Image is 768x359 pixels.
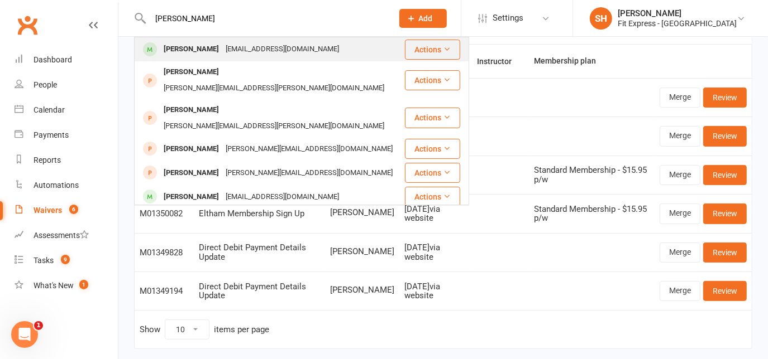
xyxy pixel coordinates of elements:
[34,281,74,290] div: What's New
[534,205,650,223] div: Standard Membership - $15.95 p/w
[618,18,737,28] div: Fit Express - [GEOGRAPHIC_DATA]
[660,165,700,185] a: Merge
[13,11,41,39] a: Clubworx
[15,248,118,273] a: Tasks 9
[34,130,69,139] div: Payments
[160,102,222,118] div: [PERSON_NAME]
[529,45,655,78] th: Membership plan
[222,41,342,57] div: [EMAIL_ADDRESS][DOMAIN_NAME]
[34,231,89,240] div: Assessments
[160,41,222,57] div: [PERSON_NAME]
[618,8,737,18] div: [PERSON_NAME]
[15,123,118,148] a: Payments
[405,108,460,128] button: Actions
[34,156,61,164] div: Reports
[140,209,189,219] div: M01350082
[405,187,460,207] button: Actions
[660,203,700,224] a: Merge
[703,242,747,263] a: Review
[160,141,222,157] div: [PERSON_NAME]
[15,173,118,198] a: Automations
[703,281,747,301] a: Review
[534,166,650,184] div: Standard Membership - $15.95 p/w
[15,198,118,223] a: Waivers 6
[79,280,88,289] span: 1
[160,80,388,96] div: [PERSON_NAME][EMAIL_ADDRESS][PERSON_NAME][DOMAIN_NAME]
[660,126,700,146] a: Merge
[660,281,700,301] a: Merge
[61,255,70,264] span: 9
[660,88,700,108] a: Merge
[493,6,523,31] span: Settings
[15,98,118,123] a: Calendar
[404,243,466,261] div: [DATE] via website
[140,287,189,296] div: M01349194
[34,181,79,190] div: Automations
[11,321,38,348] iframe: Intercom live chat
[330,208,394,217] span: [PERSON_NAME]
[140,248,189,258] div: M01349828
[34,105,65,114] div: Calendar
[404,282,466,300] div: [DATE] via website
[199,243,320,261] div: Direct Debit Payment Details Update
[330,285,394,295] span: [PERSON_NAME]
[34,55,72,64] div: Dashboard
[214,325,269,334] div: items per page
[69,205,78,214] span: 6
[160,165,222,181] div: [PERSON_NAME]
[222,165,396,181] div: [PERSON_NAME][EMAIL_ADDRESS][DOMAIN_NAME]
[590,7,612,30] div: SH
[15,148,118,173] a: Reports
[199,282,320,300] div: Direct Debit Payment Details Update
[140,319,269,339] div: Show
[34,256,54,265] div: Tasks
[222,189,342,205] div: [EMAIL_ADDRESS][DOMAIN_NAME]
[160,118,388,134] div: [PERSON_NAME][EMAIL_ADDRESS][PERSON_NAME][DOMAIN_NAME]
[703,165,747,185] a: Review
[34,80,57,89] div: People
[160,189,222,205] div: [PERSON_NAME]
[703,88,747,108] a: Review
[34,206,62,215] div: Waivers
[477,55,524,68] button: Instructor
[405,139,460,159] button: Actions
[405,163,460,183] button: Actions
[703,126,747,146] a: Review
[34,321,43,330] span: 1
[404,205,466,223] div: [DATE] via website
[15,72,118,98] a: People
[15,223,118,248] a: Assessments
[199,209,320,219] div: Eltham Membership Sign Up
[405,70,460,90] button: Actions
[399,9,447,28] button: Add
[147,11,385,26] input: Search...
[160,64,222,80] div: [PERSON_NAME]
[222,141,396,157] div: [PERSON_NAME][EMAIL_ADDRESS][DOMAIN_NAME]
[405,40,460,60] button: Actions
[660,242,700,263] a: Merge
[15,273,118,298] a: What's New1
[703,203,747,224] a: Review
[15,47,118,72] a: Dashboard
[419,14,433,23] span: Add
[330,247,394,256] span: [PERSON_NAME]
[477,57,524,66] span: Instructor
